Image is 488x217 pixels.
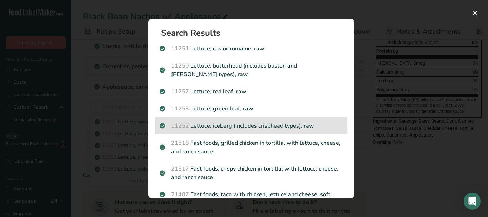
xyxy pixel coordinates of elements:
h1: Search Results [161,29,347,37]
p: Lettuce, butterhead (includes boston and [PERSON_NAME] types), raw [160,61,343,79]
span: 21518 [171,139,189,147]
span: 11257 [171,88,189,95]
div: Open Intercom Messenger [464,193,481,210]
p: Fast foods, crispy chicken in tortilla, with lettuce, cheese, and ranch sauce [160,164,343,182]
span: 11252 [171,122,189,130]
p: Lettuce, iceberg (includes crisphead types), raw [160,122,343,130]
p: Lettuce, cos or romaine, raw [160,44,343,53]
p: Lettuce, green leaf, raw [160,104,343,113]
span: 11250 [171,62,189,70]
span: 21517 [171,165,189,173]
span: 11253 [171,105,189,113]
p: Fast foods, grilled chicken in tortilla, with lettuce, cheese, and ranch sauce [160,139,343,156]
span: 21487 [171,191,189,198]
span: 11251 [171,45,189,53]
p: Lettuce, red leaf, raw [160,87,343,96]
p: Fast foods, taco with chicken, lettuce and cheese, soft [160,190,343,199]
